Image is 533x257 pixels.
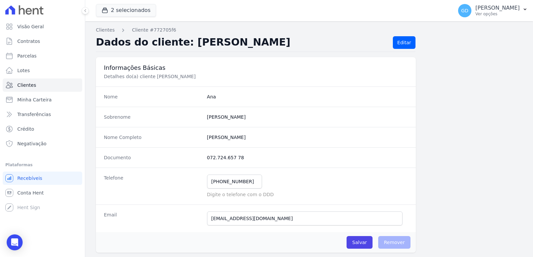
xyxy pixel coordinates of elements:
dt: Documento [104,154,202,161]
span: Transferências [17,111,51,118]
a: Editar [393,36,415,49]
dt: Sobrenome [104,114,202,120]
span: Contratos [17,38,40,45]
dd: [PERSON_NAME] [207,134,408,141]
div: Plataformas [5,161,80,169]
dt: Nome [104,93,202,100]
dt: Nome Completo [104,134,202,141]
span: Recebíveis [17,175,42,182]
span: Crédito [17,126,34,132]
p: Detalhes do(a) cliente [PERSON_NAME] [104,73,328,80]
nav: Breadcrumb [96,27,522,34]
span: Remover [378,236,410,249]
span: Parcelas [17,53,37,59]
a: Recebíveis [3,172,82,185]
span: Lotes [17,67,30,74]
dd: [PERSON_NAME] [207,114,408,120]
button: GD [PERSON_NAME] Ver opções [453,1,533,20]
a: Lotes [3,64,82,77]
dt: Email [104,211,202,225]
dt: Telefone [104,175,202,198]
button: 2 selecionados [96,4,156,17]
span: GD [461,8,468,13]
a: Minha Carteira [3,93,82,106]
h3: Informações Básicas [104,64,408,72]
span: Visão Geral [17,23,44,30]
span: Negativação [17,140,47,147]
dd: Ana [207,93,408,100]
a: Transferências [3,108,82,121]
span: Clientes [17,82,36,88]
a: Negativação [3,137,82,150]
a: Clientes [3,78,82,92]
p: Ver opções [475,11,520,17]
p: [PERSON_NAME] [475,5,520,11]
a: Clientes [96,27,115,34]
span: Conta Hent [17,190,44,196]
p: Digite o telefone com o DDD [207,191,408,198]
dd: 072.724.657 78 [207,154,408,161]
a: Contratos [3,35,82,48]
input: Salvar [347,236,373,249]
div: Open Intercom Messenger [7,234,23,250]
h2: Dados do cliente: [PERSON_NAME] [96,36,388,49]
a: Conta Hent [3,186,82,199]
a: Crédito [3,122,82,136]
a: Cliente #772705f6 [132,27,176,34]
a: Parcelas [3,49,82,63]
a: Visão Geral [3,20,82,33]
span: Minha Carteira [17,96,52,103]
